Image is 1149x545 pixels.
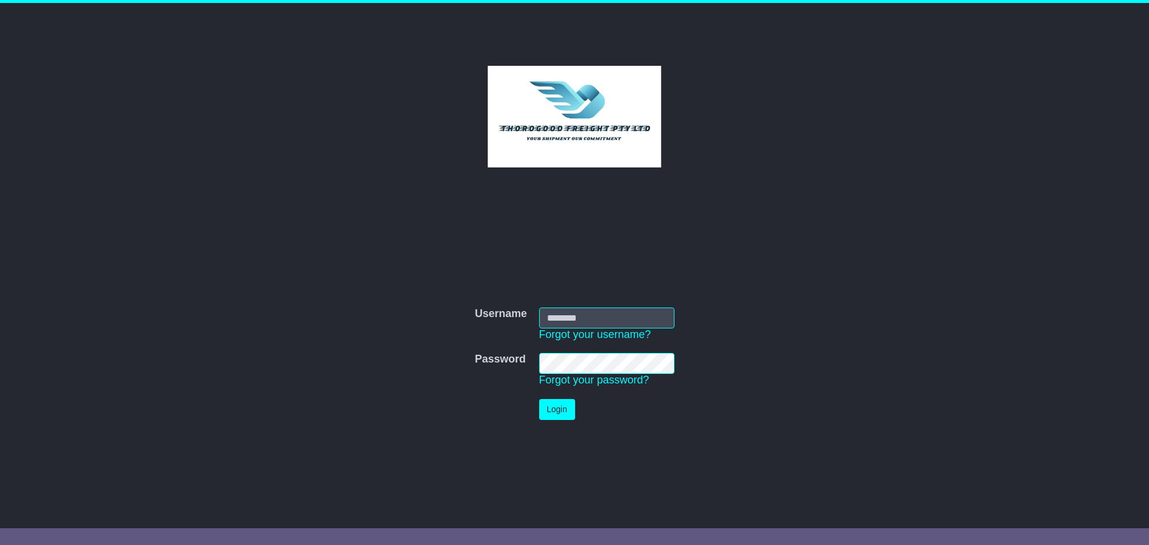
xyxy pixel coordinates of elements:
[539,374,649,386] a: Forgot your password?
[475,353,525,366] label: Password
[488,66,662,168] img: Thorogood Freight Pty Ltd
[539,328,651,340] a: Forgot your username?
[475,307,527,321] label: Username
[539,399,575,420] button: Login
